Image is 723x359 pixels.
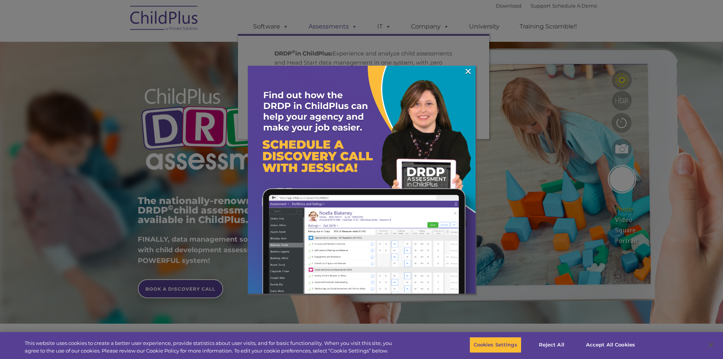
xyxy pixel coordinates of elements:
div: This website uses cookies to create a better user experience, provide statistics about user visit... [25,340,398,354]
button: Accept All Cookies [582,337,639,353]
a: × [464,68,473,75]
button: Reject All [528,337,575,353]
button: Cookies Settings [469,337,521,353]
button: Close [703,337,719,353]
